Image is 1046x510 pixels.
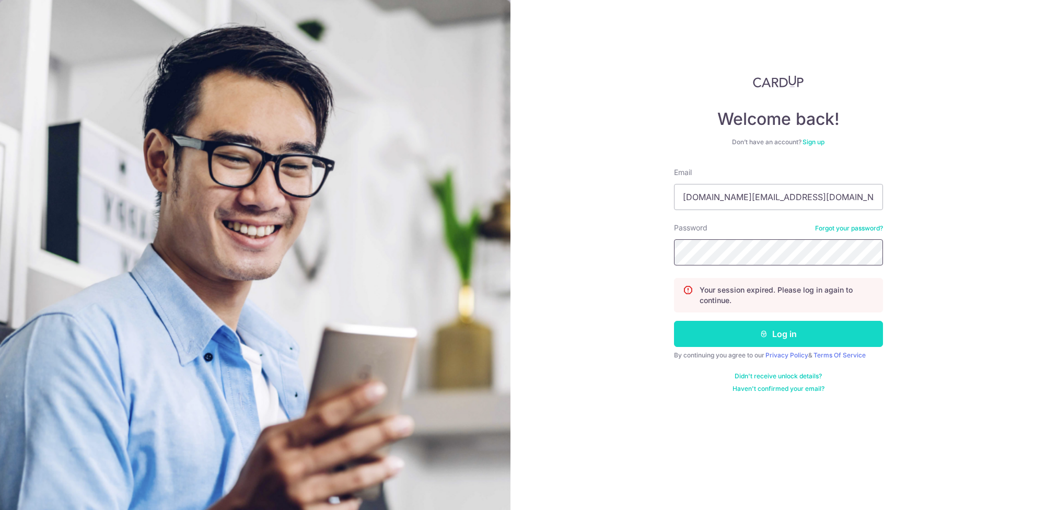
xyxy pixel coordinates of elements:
[753,75,804,88] img: CardUp Logo
[700,285,874,306] p: Your session expired. Please log in again to continue.
[674,351,883,360] div: By continuing you agree to our &
[733,385,824,393] a: Haven't confirmed your email?
[813,351,866,359] a: Terms Of Service
[815,224,883,233] a: Forgot your password?
[803,138,824,146] a: Sign up
[674,109,883,130] h4: Welcome back!
[674,184,883,210] input: Enter your Email
[765,351,808,359] a: Privacy Policy
[674,223,707,233] label: Password
[674,138,883,146] div: Don’t have an account?
[674,167,692,178] label: Email
[735,372,822,380] a: Didn't receive unlock details?
[674,321,883,347] button: Log in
